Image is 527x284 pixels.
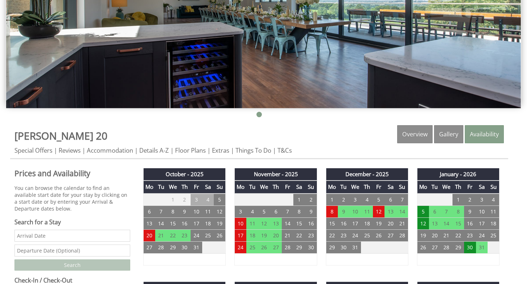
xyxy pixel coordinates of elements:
[338,217,349,229] td: 16
[305,181,317,193] th: Su
[305,229,317,241] td: 23
[476,205,488,217] td: 10
[384,181,396,193] th: Sa
[476,241,488,253] td: 31
[384,194,396,206] td: 6
[191,229,202,241] td: 24
[417,205,429,217] td: 5
[270,229,281,241] td: 20
[235,205,246,217] td: 3
[214,229,225,241] td: 26
[167,229,179,241] td: 22
[167,217,179,229] td: 15
[14,259,130,271] input: Search
[214,205,225,217] td: 12
[361,194,373,206] td: 4
[214,194,225,206] td: 5
[144,181,155,193] th: Mo
[429,217,441,229] td: 13
[373,217,384,229] td: 19
[373,229,384,241] td: 26
[373,194,384,206] td: 5
[191,241,202,253] td: 31
[429,229,441,241] td: 20
[144,168,226,181] th: October - 2025
[384,217,396,229] td: 20
[293,181,305,193] th: Sa
[155,205,167,217] td: 7
[488,217,499,229] td: 18
[246,217,258,229] td: 11
[235,241,246,253] td: 24
[191,205,202,217] td: 10
[326,205,337,217] td: 8
[14,146,52,154] a: Special Offers
[396,205,408,217] td: 14
[326,241,337,253] td: 29
[349,229,361,241] td: 24
[212,146,229,154] a: Extras
[452,217,464,229] td: 15
[179,229,190,241] td: 23
[167,241,179,253] td: 29
[338,229,349,241] td: 23
[361,217,373,229] td: 18
[441,205,452,217] td: 7
[270,217,281,229] td: 13
[464,205,476,217] td: 9
[476,194,488,206] td: 3
[305,194,317,206] td: 2
[441,229,452,241] td: 21
[349,205,361,217] td: 10
[338,181,349,193] th: Tu
[429,205,441,217] td: 6
[338,241,349,253] td: 30
[429,241,441,253] td: 27
[14,129,107,143] a: [PERSON_NAME] 20
[277,146,292,154] a: T&Cs
[305,241,317,253] td: 30
[144,241,155,253] td: 27
[155,217,167,229] td: 14
[282,217,293,229] td: 14
[235,181,246,193] th: Mo
[441,181,452,193] th: We
[179,241,190,253] td: 30
[349,194,361,206] td: 3
[417,217,429,229] td: 12
[258,217,270,229] td: 12
[488,194,499,206] td: 4
[384,205,396,217] td: 13
[293,194,305,206] td: 1
[270,181,281,193] th: Th
[202,217,214,229] td: 18
[305,205,317,217] td: 9
[235,146,271,154] a: Things To Do
[349,181,361,193] th: We
[235,217,246,229] td: 10
[202,181,214,193] th: Sa
[202,194,214,206] td: 4
[179,181,190,193] th: Th
[191,217,202,229] td: 17
[417,241,429,253] td: 26
[349,217,361,229] td: 17
[464,194,476,206] td: 2
[465,125,504,143] a: Availability
[179,217,190,229] td: 16
[14,245,130,257] input: Departure Date (Optional)
[464,217,476,229] td: 16
[179,205,190,217] td: 9
[349,241,361,253] td: 31
[326,181,337,193] th: Mo
[258,181,270,193] th: We
[155,241,167,253] td: 28
[167,194,179,206] td: 1
[258,241,270,253] td: 26
[282,205,293,217] td: 7
[452,194,464,206] td: 1
[396,217,408,229] td: 21
[397,125,433,143] a: Overview
[429,181,441,193] th: Tu
[179,194,190,206] td: 2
